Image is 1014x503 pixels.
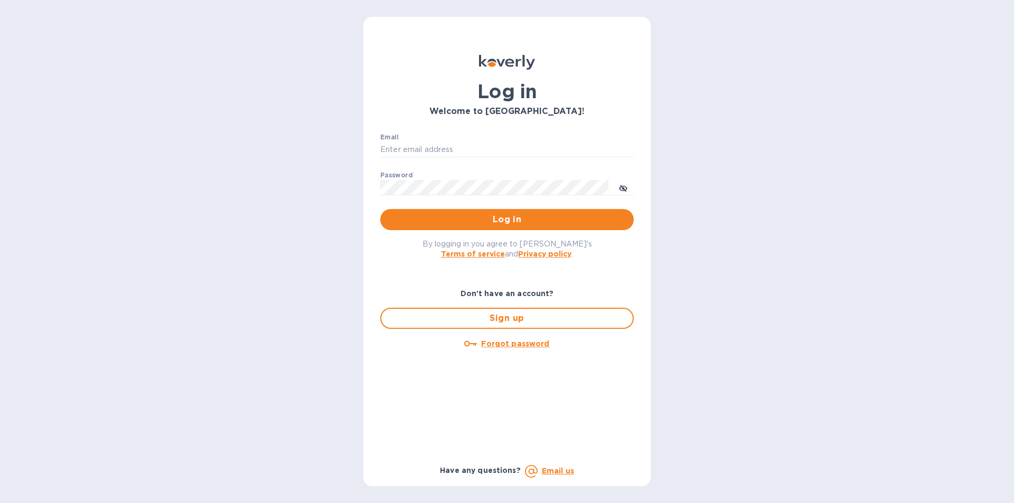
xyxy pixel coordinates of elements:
[380,308,634,329] button: Sign up
[380,209,634,230] button: Log in
[380,172,412,178] label: Password
[613,177,634,198] button: toggle password visibility
[542,467,574,475] a: Email us
[380,80,634,102] h1: Log in
[380,134,399,140] label: Email
[380,107,634,117] h3: Welcome to [GEOGRAPHIC_DATA]!
[518,250,571,258] a: Privacy policy
[440,466,521,474] b: Have any questions?
[389,213,625,226] span: Log in
[481,339,549,348] u: Forgot password
[390,312,624,325] span: Sign up
[422,240,592,258] span: By logging in you agree to [PERSON_NAME]'s and .
[441,250,505,258] a: Terms of service
[461,289,554,298] b: Don't have an account?
[479,55,535,70] img: Koverly
[380,142,634,158] input: Enter email address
